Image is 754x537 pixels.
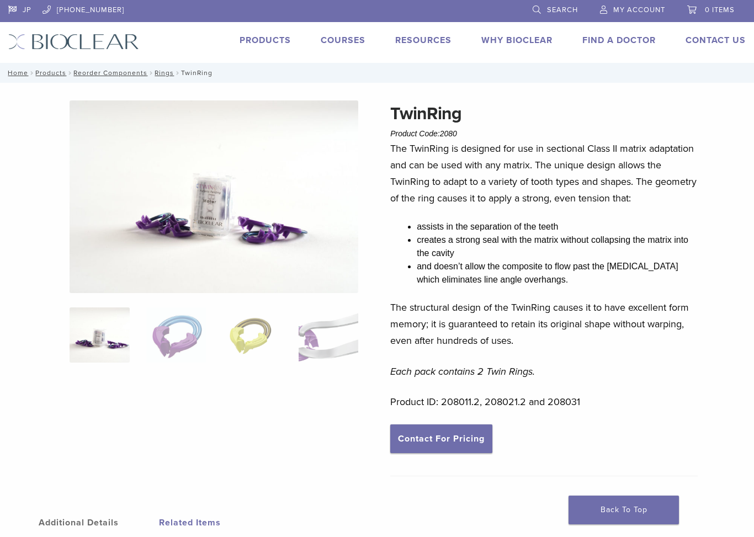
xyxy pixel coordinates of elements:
a: Courses [321,35,365,46]
a: Find A Doctor [582,35,656,46]
span: My Account [613,6,665,14]
span: / [147,70,155,76]
span: 0 items [705,6,735,14]
span: / [66,70,73,76]
a: Contact Us [686,35,746,46]
a: Products [35,69,66,77]
img: TwinRing - Image 2 [146,307,206,363]
span: / [28,70,35,76]
li: creates a strong seal with the matrix without collapsing the matrix into the cavity [417,233,698,260]
a: Products [240,35,291,46]
p: The structural design of the TwinRing causes it to have excellent form memory; it is guaranteed t... [390,299,698,349]
a: Resources [395,35,452,46]
span: Product Code: [390,129,457,138]
em: Each pack contains 2 Twin Rings. [390,365,535,378]
a: Back To Top [569,496,679,524]
span: Search [547,6,578,14]
img: Twin Ring Series [70,100,358,293]
p: The TwinRing is designed for use in sectional Class II matrix adaptation and can be used with any... [390,140,698,206]
img: Bioclear [8,34,139,50]
a: Contact For Pricing [390,424,492,453]
img: TwinRing - Image 4 [299,307,358,363]
li: assists in the separation of the teeth [417,220,698,233]
img: TwinRing - Image 3 [222,307,282,363]
h1: TwinRing [390,100,698,127]
a: Rings [155,69,174,77]
li: and doesn’t allow the composite to flow past the [MEDICAL_DATA] which eliminates line angle overh... [417,260,698,286]
a: Reorder Components [73,69,147,77]
span: 2080 [440,129,457,138]
p: Product ID: 208011.2, 208021.2 and 208031 [390,394,698,410]
a: Why Bioclear [481,35,553,46]
a: Home [4,69,28,77]
img: Twin-Ring-Series-324x324.jpg [70,307,129,363]
span: / [174,70,181,76]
